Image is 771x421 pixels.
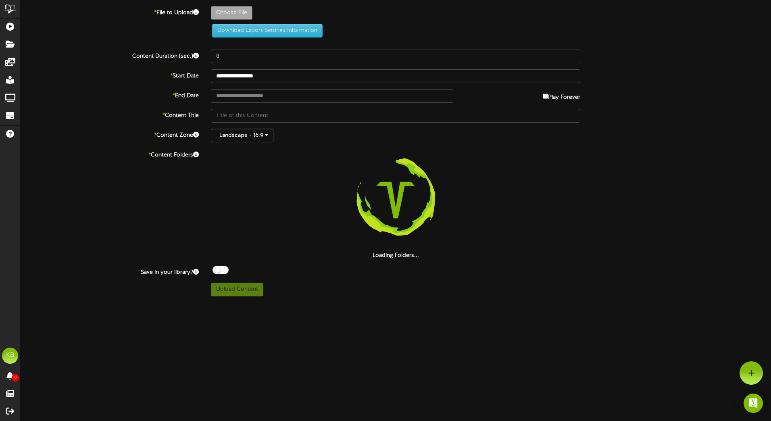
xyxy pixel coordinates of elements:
label: File to Upload [14,6,205,17]
input: Title of this Content [211,109,580,123]
img: loading-spinner-3.png [344,148,447,252]
button: Download Export Settings Information [212,24,323,38]
label: Save in your library? [14,266,205,277]
label: Play Forever [543,89,580,102]
a: Download Export Settings Information [208,27,323,33]
label: Start Date [14,69,205,80]
div: KB [2,348,18,364]
label: Content Folders [14,148,205,159]
label: Content Duration (sec.) [14,50,205,60]
label: Content Title [14,109,205,120]
label: Content Zone [14,129,205,140]
button: Upload Content [211,283,263,296]
span: 0 [12,374,19,381]
input: Play Forever [543,94,548,99]
label: End Date [14,89,205,100]
strong: Loading Folders... [373,252,419,258]
div: Open Intercom Messenger [744,394,763,413]
button: Landscape - 16:9 [211,129,273,142]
